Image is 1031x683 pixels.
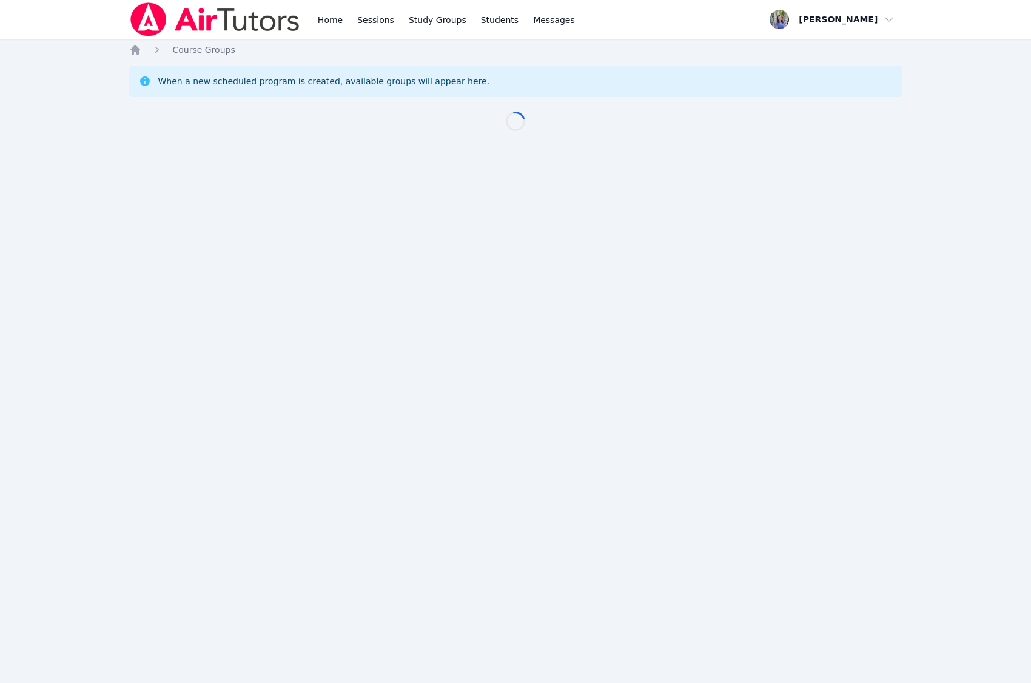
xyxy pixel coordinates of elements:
a: Course Groups [173,44,235,56]
span: Messages [533,14,575,26]
div: When a new scheduled program is created, available groups will appear here. [158,75,490,87]
span: Course Groups [173,45,235,55]
img: Air Tutors [129,2,301,36]
nav: Breadcrumb [129,44,902,56]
